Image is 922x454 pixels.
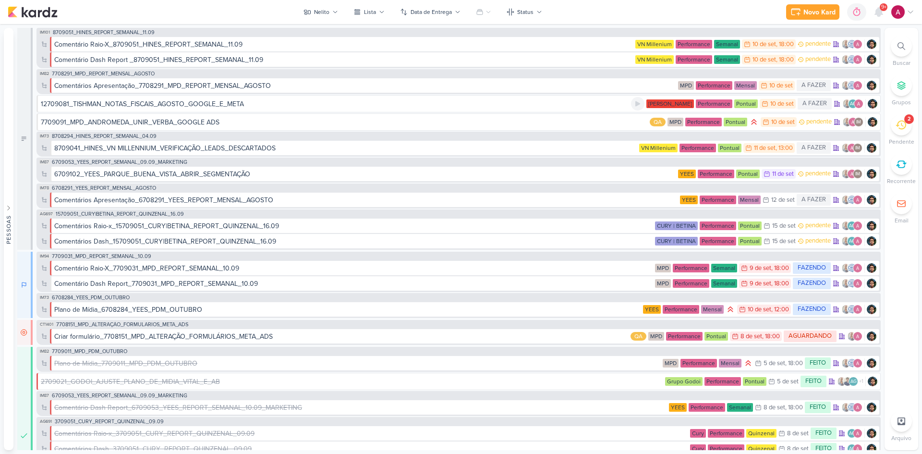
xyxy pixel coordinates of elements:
li: Ctrl + F [885,36,918,67]
div: Performance [680,359,717,368]
div: Aline Gimenez Graciano [847,236,857,246]
span: IM94 [39,254,50,259]
div: Semanal [714,40,740,49]
div: YEES [669,403,687,412]
div: Criar formulário_7708151_MPD_ALTERAÇÃO_FORMULÁRIOS_META_ADS [54,331,273,342]
img: Nelito Junior [867,331,876,341]
div: Mensal [719,359,741,368]
p: AG [849,239,855,244]
img: Nelito Junior [867,55,876,64]
div: Pontual [724,118,747,126]
p: AG [850,380,857,384]
div: Colaboradores: Iara Santos, Alessandra Gomes [847,331,865,341]
div: Grupo Godoi [665,377,703,386]
div: Prioridade Alta [749,117,759,127]
img: Nelito Junior [867,236,876,246]
div: Responsável: Nelito Junior [868,377,877,386]
img: Caroline Traven De Andrade [847,81,857,90]
div: Responsável: Nelito Junior [867,429,876,438]
div: Colaboradores: Iara Santos, Caroline Traven De Andrade, Alessandra Gomes [841,195,865,205]
div: Performance [698,170,734,178]
div: Comentários Raio-x_15709051_CURY|BETINA_REPORT_QUINZENAL_16.09 [54,221,279,231]
div: A Fazer [17,28,33,250]
div: Aline Gimenez Graciano [848,99,858,109]
div: MPD [663,359,679,368]
img: Alessandra Gomes [853,236,862,246]
div: Aline Gimenez Graciano [849,377,858,386]
div: 6709102_YEES_PARQUE_BUENA_VISTA_ABRIR_SEGMENTAÇÃO [54,169,676,179]
div: 8709041_HINES_VN MILLENNIUM_VERIFICAÇÃO_LEADS_DESCARTADOS [54,143,637,153]
button: Pessoas [4,28,13,450]
div: Performance [700,196,736,204]
div: VN Millenium [639,144,678,152]
div: Cury [690,429,706,438]
div: 7709091_MPD_ANDROMEDA_UNIR_VERBA_GOOGLE ADS [41,117,219,127]
div: Plano de Mídia_6708284_YEES_PDM_OUTUBRO [54,305,202,315]
img: Alessandra Gomes [847,169,857,179]
img: Caroline Traven De Andrade [847,403,857,412]
div: Colaboradores: Iara Santos, Caroline Traven De Andrade, Alessandra Gomes [841,279,865,288]
span: 7709031_MPD_REPORT_SEMANAL_10.09 [52,254,151,259]
p: Grupos [892,98,911,107]
div: Colaboradores: Iara Santos, Caroline Traven De Andrade, Alessandra Gomes [841,55,865,64]
div: , 18:00 [785,405,803,411]
div: FAZENDO [793,304,831,315]
img: Alessandra Gomes [891,5,905,19]
div: Performance [704,377,741,386]
img: Iara Santos [841,305,851,314]
div: 2 [908,115,910,123]
div: Responsável: Nelito Junior [867,263,876,273]
div: Colaboradores: Iara Santos, Caroline Traven De Andrade, Alessandra Gomes [841,39,865,49]
p: AG [850,102,856,107]
div: Colaboradores: Iara Santos, Alessandra Gomes, Isabella Machado Guimarães [841,169,865,179]
div: 9 de set [750,265,771,271]
div: MPD [655,264,671,272]
div: Comentário Raio-X_8709051_HINES_REPORT_SEMANAL_11.09 [54,39,243,49]
div: Aline Gimenez Graciano [847,429,857,438]
img: Iara Santos [841,55,851,64]
button: Novo Kard [786,4,839,20]
div: Responsável: Nelito Junior [867,279,876,288]
img: Alessandra Gomes [853,331,862,341]
div: Pontual [734,99,758,108]
img: Nelito Junior [867,195,876,205]
div: Mensal [701,305,724,314]
div: Colaboradores: Iara Santos, Levy Pessoa, Aline Gimenez Graciano, Alessandra Gomes [837,377,866,386]
div: Pontual [743,377,766,386]
div: Semanal [727,403,753,412]
div: Semanal [711,264,737,272]
div: A FAZER [797,142,831,154]
div: Criar formulário_7708151_MPD_ALTERAÇÃO_FORMULÁRIOS_META_ADS [54,331,629,342]
img: Caroline Traven De Andrade [847,305,857,314]
img: Iara Santos [842,99,852,109]
p: AG [849,431,855,436]
span: 7708151_MPD_ALTERAÇÃO_FORMULÁRIOS_META_ADS [56,322,188,327]
div: CURY | BETINA [655,237,698,245]
div: Colaboradores: Aline Gimenez Graciano, Alessandra Gomes [847,429,865,438]
div: Colaboradores: Iara Santos, Caroline Traven De Andrade, Alessandra Gomes [841,305,865,314]
span: IM87 [39,160,50,165]
div: Comentários Raio-x_3709051_CURY_REPORT_QUINZENAL_09.09 [54,429,255,439]
div: Performance [676,40,712,49]
span: IM78 [39,185,50,191]
span: 9+ [881,3,886,11]
img: Nelito Junior [867,263,876,273]
span: 7709011_MPD_PDM_OUTUBRO [52,349,127,354]
div: Performance [708,429,744,438]
div: Performance [700,237,736,245]
div: Responsável: Nelito Junior [867,305,876,314]
p: pendente [805,236,831,246]
div: Prioridade Alta [726,305,735,314]
div: Comentário Dash Report_6709053_YEES_REPORT_SEMANAL_10.09_MARKETING [54,403,302,413]
div: Comentários Dash_15709051_CURY|BETINA_REPORT_QUINZENAL_16.09 [54,236,276,246]
img: Nelito Junior [867,169,876,179]
div: YEES [678,170,696,178]
div: 5 de set [764,360,785,367]
div: Ligar relógio [631,97,644,110]
div: Comentários Dash_15709051_CURY|BETINA_REPORT_QUINZENAL_16.09 [54,236,653,246]
div: Responsável: Nelito Junior [868,117,877,127]
div: FAZENDO [793,278,831,289]
img: Nelito Junior [867,143,876,153]
div: 10 de set [748,307,771,313]
div: , 12:00 [771,307,789,313]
